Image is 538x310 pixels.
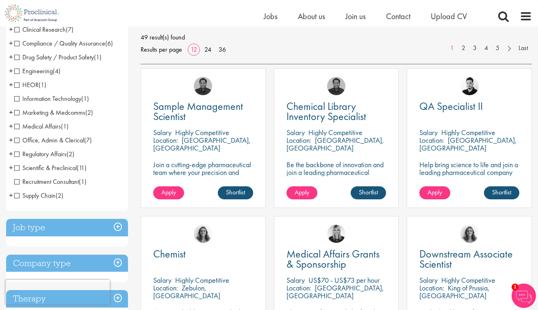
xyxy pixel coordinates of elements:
span: (7) [66,25,74,34]
a: Medical Affairs Grants & Sponsorship [286,249,386,269]
span: Chemist [153,247,186,261]
span: Location: [153,135,178,145]
span: Apply [295,188,309,196]
a: 1 [446,44,458,53]
img: Mike Raletz [194,77,212,95]
span: (1) [39,81,46,89]
span: (7) [84,136,92,144]
a: Apply [419,186,450,199]
span: + [9,148,13,160]
span: HEOR [14,81,46,89]
a: Apply [153,186,184,199]
a: Chemical Library Inventory Specialist [286,101,386,122]
span: Scientific & Preclinical [14,164,87,172]
span: Join us [345,11,366,22]
span: Office, Admin & Clerical [14,136,92,144]
a: Shortlist [484,186,519,199]
p: Highly Competitive [308,128,362,137]
span: Chemical Library Inventory Specialist [286,99,366,123]
p: Highly Competitive [441,128,495,137]
a: Apply [286,186,317,199]
span: + [9,189,13,201]
p: US$70 - US$73 per hour [308,275,380,285]
span: + [9,106,13,118]
img: Jackie Cerchio [460,225,479,243]
a: Mike Raletz [327,77,345,95]
p: [GEOGRAPHIC_DATA], [GEOGRAPHIC_DATA] [286,283,384,300]
span: Compliance / Quality Assurance [14,39,105,48]
img: Anderson Maldonado [460,77,479,95]
p: Be the backbone of innovation and join a leading pharmaceutical company to help keep life-changin... [286,161,386,192]
span: (2) [85,108,93,117]
span: Location: [286,135,311,145]
img: Jackie Cerchio [194,225,212,243]
span: Information Technology [14,94,89,103]
span: (1) [94,53,102,61]
span: Clinical Research [14,25,74,34]
span: Salary [286,128,305,137]
span: Apply [427,188,442,196]
span: (4) [53,67,61,75]
span: Salary [419,128,438,137]
span: + [9,37,13,49]
span: Marketing & Medcomms [14,108,93,117]
a: Upload CV [431,11,467,22]
a: Sample Management Scientist [153,101,253,122]
a: Downstream Associate Scientist [419,249,519,269]
span: (11) [77,164,87,172]
span: Recruitment Consultant [14,177,79,186]
div: Job type [6,219,128,236]
h3: Company type [6,255,128,272]
span: Medical Affairs Grants & Sponsorship [286,247,380,271]
span: Medical Affairs [14,122,69,131]
span: Medical Affairs [14,122,61,131]
p: Highly Competitive [175,128,229,137]
a: 5 [492,44,503,53]
p: Help bring science to life and join a leading pharmaceutical company to play a key role in delive... [419,161,519,199]
span: Salary [419,275,438,285]
a: 12 [188,45,200,54]
span: Marketing & Medcomms [14,108,85,117]
p: [GEOGRAPHIC_DATA], [GEOGRAPHIC_DATA] [153,135,251,153]
span: Location: [419,283,444,293]
span: Engineering [14,67,53,75]
span: + [9,162,13,174]
a: Contact [386,11,410,22]
span: + [9,23,13,35]
span: + [9,134,13,146]
span: Drug Safety / Product Safety [14,53,94,61]
span: Salary [153,275,171,285]
span: Salary [286,275,305,285]
span: (1) [61,122,69,131]
span: (2) [56,191,63,200]
a: 36 [216,45,229,54]
a: Jobs [264,11,278,22]
a: Chemist [153,249,253,259]
a: Shortlist [218,186,253,199]
span: Apply [161,188,176,196]
a: 2 [458,44,469,53]
span: Salary [153,128,171,137]
a: 24 [202,45,214,54]
a: 4 [480,44,492,53]
span: + [9,79,13,91]
span: + [9,120,13,132]
span: (1) [81,94,89,103]
a: About us [298,11,325,22]
span: HEOR [14,81,39,89]
span: (6) [105,39,113,48]
p: Zebulon, [GEOGRAPHIC_DATA] [153,283,220,300]
span: Regulatory Affairs [14,150,67,158]
span: Information Technology [14,94,81,103]
span: 1 [512,284,518,290]
p: Join a cutting-edge pharmaceutical team where your precision and passion for quality will help sh... [153,161,253,192]
p: [GEOGRAPHIC_DATA], [GEOGRAPHIC_DATA] [286,135,384,153]
img: Janelle Jones [327,225,345,243]
span: Location: [286,283,311,293]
